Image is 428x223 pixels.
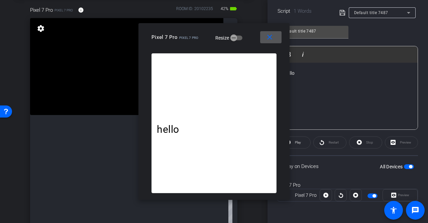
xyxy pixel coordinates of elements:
mat-icon: battery_std [229,5,237,13]
span: Pixel 7 Pro [151,34,178,40]
p: hello [285,69,411,77]
label: Resize [215,35,231,41]
span: 42% [220,3,229,14]
button: Italic (Ctrl+I) [297,48,309,61]
mat-icon: message [411,206,419,214]
mat-icon: close [265,33,274,42]
label: All Devices [380,163,404,170]
span: Pixel 7 Pro [55,8,73,13]
div: Pixel 7 Pro [292,192,320,199]
span: Pixel 7 Pro [30,6,53,14]
div: Display on Devices [278,155,418,177]
span: 1 Words [294,8,312,14]
mat-icon: settings [36,24,45,33]
p: hello [157,123,271,135]
span: Play [295,141,301,144]
input: Title [283,27,343,35]
div: Script [278,7,330,15]
span: Pixel 7 Pro [179,36,199,40]
span: Default title 7487 [354,10,388,15]
mat-icon: accessibility [390,206,398,214]
mat-icon: info [78,7,84,13]
div: ROOM ID: 20102235 [176,6,213,15]
div: Pixel 7 Pro [278,181,418,189]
